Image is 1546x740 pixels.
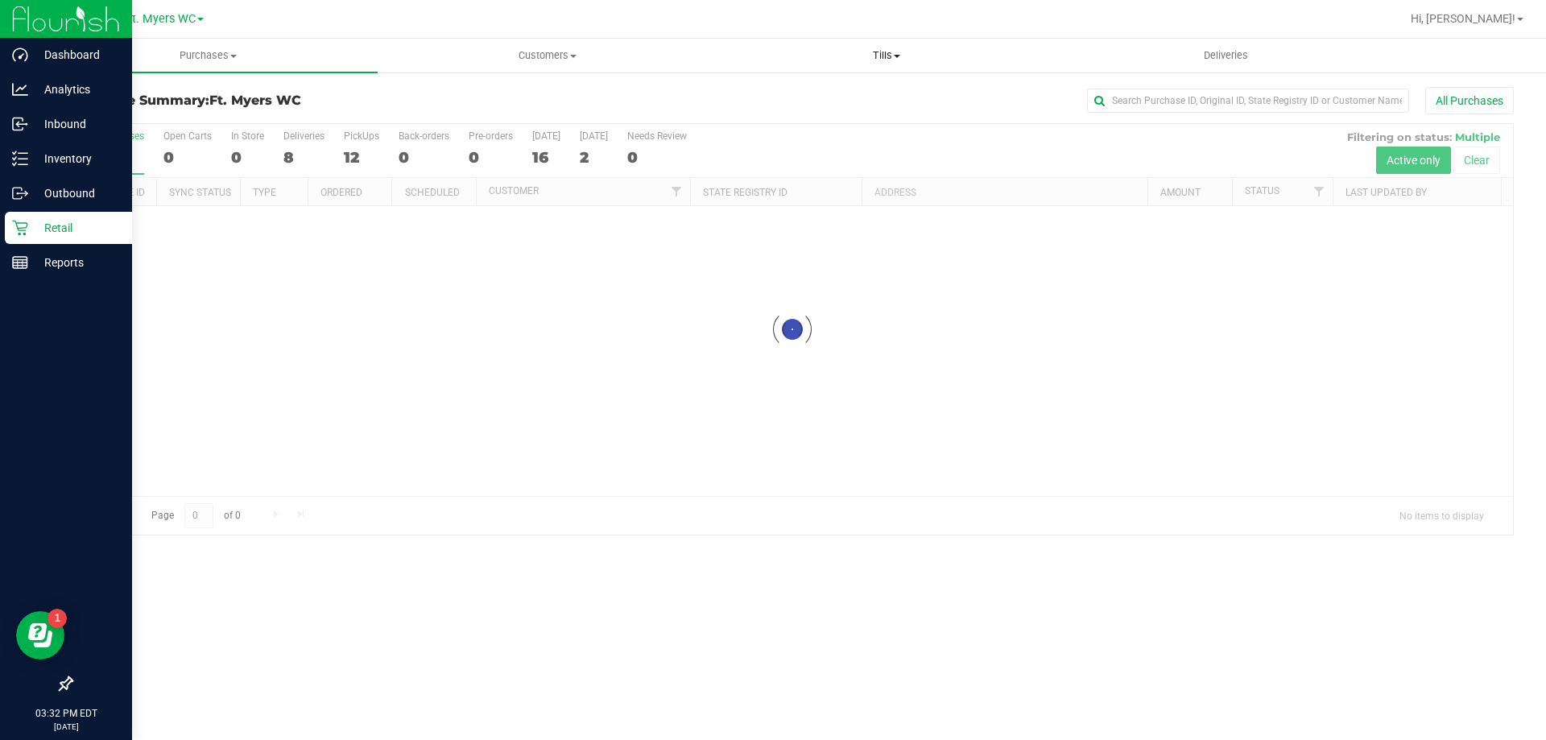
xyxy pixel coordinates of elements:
[1411,12,1515,25] span: Hi, [PERSON_NAME]!
[12,254,28,271] inline-svg: Reports
[71,93,552,108] h3: Purchase Summary:
[12,220,28,236] inline-svg: Retail
[717,39,1056,72] a: Tills
[28,184,125,203] p: Outbound
[28,45,125,64] p: Dashboard
[1087,89,1409,113] input: Search Purchase ID, Original ID, State Registry ID or Customer Name...
[28,149,125,168] p: Inventory
[378,39,717,72] a: Customers
[7,721,125,733] p: [DATE]
[12,185,28,201] inline-svg: Outbound
[48,609,67,628] iframe: Resource center unread badge
[28,253,125,272] p: Reports
[1182,48,1270,63] span: Deliveries
[39,48,378,63] span: Purchases
[126,12,196,26] span: Ft. Myers WC
[7,706,125,721] p: 03:32 PM EDT
[12,116,28,132] inline-svg: Inbound
[12,151,28,167] inline-svg: Inventory
[28,114,125,134] p: Inbound
[39,39,378,72] a: Purchases
[28,218,125,238] p: Retail
[717,48,1055,63] span: Tills
[12,47,28,63] inline-svg: Dashboard
[16,611,64,659] iframe: Resource center
[1056,39,1395,72] a: Deliveries
[1425,87,1514,114] button: All Purchases
[209,93,301,108] span: Ft. Myers WC
[378,48,716,63] span: Customers
[28,80,125,99] p: Analytics
[12,81,28,97] inline-svg: Analytics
